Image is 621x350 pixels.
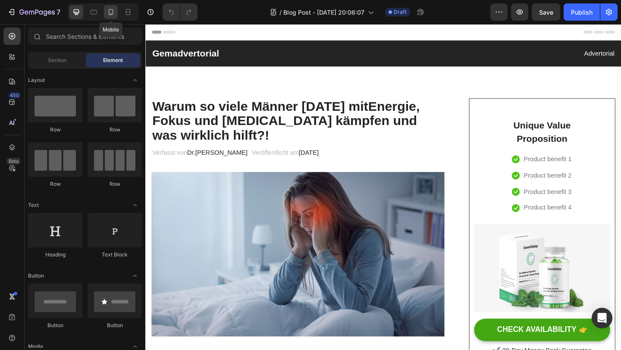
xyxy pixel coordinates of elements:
[28,201,39,209] span: Text
[28,180,82,188] div: Row
[3,3,64,21] button: 7
[145,24,621,350] iframe: Design area
[128,269,142,283] span: Toggle open
[88,251,142,259] div: Text Block
[8,92,21,99] div: 450
[283,8,364,17] span: Blog Post - [DATE] 20:06:07
[394,8,407,16] span: Draft
[6,161,325,340] img: Alt Image
[163,3,198,21] div: Undo/Redo
[166,136,188,143] span: [DATE]
[6,158,21,165] div: Beta
[128,198,142,212] span: Toggle open
[358,217,505,313] img: Alt Image
[88,180,142,188] div: Row
[383,327,469,338] div: CHECK AVAILABILITY
[411,176,464,189] p: Product benefit 3
[48,56,66,64] span: Section
[28,76,45,84] span: Layout
[128,73,142,87] span: Toggle open
[411,141,464,153] p: Product benefit 1
[56,7,60,17] p: 7
[564,3,600,21] button: Publish
[411,159,464,171] p: Product benefit 2
[88,322,142,329] div: Button
[28,126,82,134] div: Row
[260,26,510,38] p: Advertorial
[28,272,44,280] span: Button
[411,194,464,206] p: Product benefit 4
[103,56,123,64] span: Element
[394,103,468,132] p: Unique Value Proposition
[88,126,142,134] div: Row
[45,136,111,143] span: Dr.[PERSON_NAME]
[28,251,82,259] div: Heading
[6,81,325,129] h2: Warum so viele Männer [DATE] mit , Fokus und [MEDICAL_DATA] kämpfen und was wirklich hilft?!
[539,9,553,16] span: Save
[242,81,295,97] strong: Energie
[116,134,188,146] p: Veröffentlicht am
[28,28,142,45] input: Search Sections & Elements
[7,134,113,146] p: Verfasst von
[358,320,505,345] button: CHECK AVAILABILITY
[571,8,593,17] div: Publish
[592,308,612,328] div: Open Intercom Messenger
[532,3,560,21] button: Save
[279,8,282,17] span: /
[28,322,82,329] div: Button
